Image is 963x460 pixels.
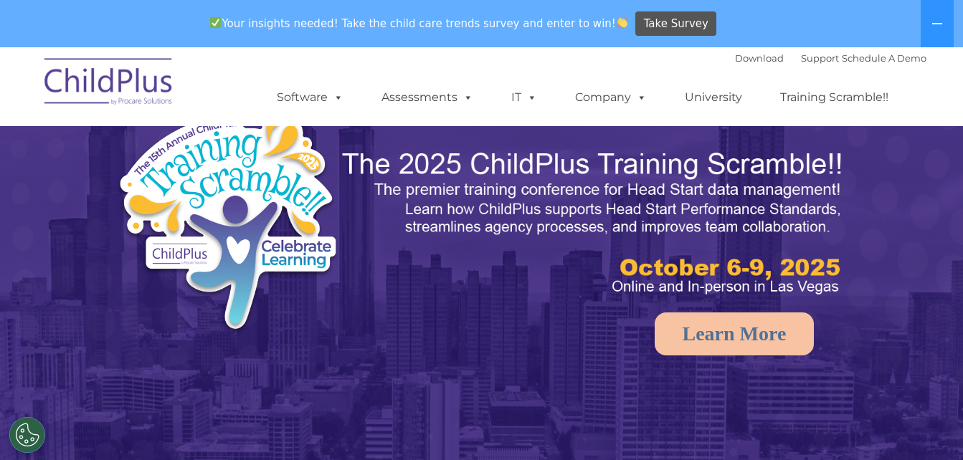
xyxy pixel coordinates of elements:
a: University [670,83,756,112]
img: ChildPlus by Procare Solutions [37,48,181,120]
a: Support [801,52,839,64]
a: IT [497,83,551,112]
button: Cookies Settings [9,417,45,453]
font: | [735,52,926,64]
a: Assessments [367,83,488,112]
a: Take Survey [635,11,716,37]
a: Software [262,83,358,112]
a: Training Scramble!! [766,83,903,112]
a: Company [561,83,661,112]
span: Take Survey [644,11,708,37]
img: ✅ [210,17,221,28]
img: 👏 [617,17,627,28]
a: Learn More [655,312,815,355]
span: Your insights needed! Take the child care trends survey and enter to win! [204,9,634,37]
a: Schedule A Demo [842,52,926,64]
a: Download [735,52,784,64]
